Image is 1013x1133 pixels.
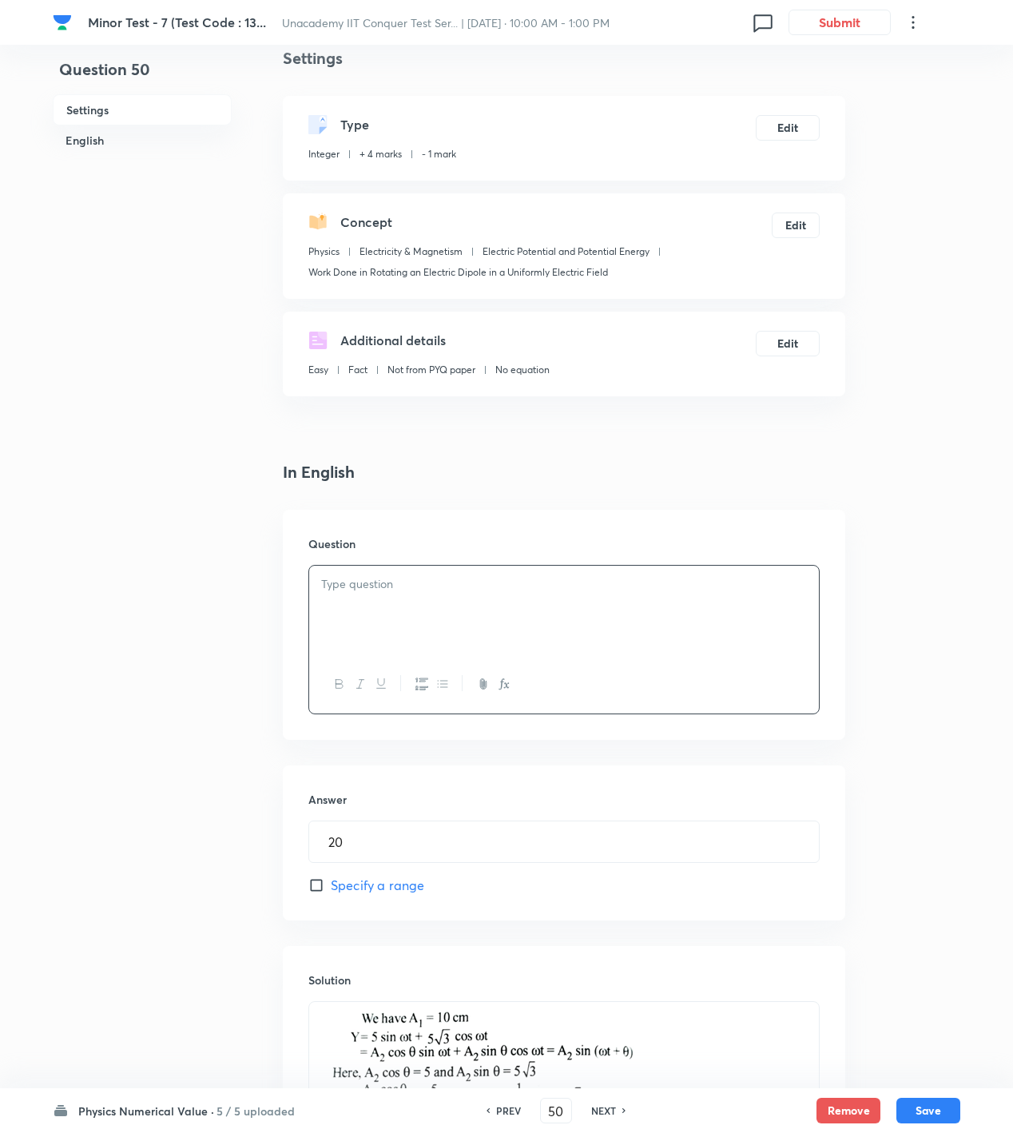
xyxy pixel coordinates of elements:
[53,94,232,125] h6: Settings
[772,213,820,238] button: Edit
[308,972,820,988] h6: Solution
[308,265,608,280] p: Work Done in Rotating an Electric Dipole in a Uniformly Electric Field
[53,125,232,155] h6: English
[308,791,820,808] h6: Answer
[53,58,232,94] h4: Question 50
[495,363,550,377] p: No equation
[308,331,328,350] img: questionDetails.svg
[53,13,75,32] a: Company Logo
[756,331,820,356] button: Edit
[282,15,610,30] span: Unacademy IIT Conquer Test Ser... | [DATE] · 10:00 AM - 1:00 PM
[591,1103,616,1118] h6: NEXT
[387,363,475,377] p: Not from PYQ paper
[217,1103,295,1119] h6: 5 / 5 uploaded
[422,147,456,161] p: - 1 mark
[308,244,340,259] p: Physics
[308,147,340,161] p: Integer
[360,244,463,259] p: Electricity & Magnetism
[340,331,446,350] h5: Additional details
[308,535,820,552] h6: Question
[483,244,650,259] p: Electric Potential and Potential Energy
[896,1098,960,1123] button: Save
[283,46,845,70] h4: Settings
[348,363,367,377] p: Fact
[78,1103,214,1119] h6: Physics Numerical Value ·
[496,1103,521,1118] h6: PREV
[331,876,424,895] span: Specify a range
[283,460,845,484] h4: In English
[816,1098,880,1123] button: Remove
[308,115,328,134] img: questionType.svg
[88,14,266,30] span: Minor Test - 7 (Test Code : 13...
[308,213,328,232] img: questionConcept.svg
[789,10,891,35] button: Submit
[756,115,820,141] button: Edit
[308,363,328,377] p: Easy
[53,13,72,32] img: Company Logo
[360,147,402,161] p: + 4 marks
[309,821,819,862] input: Option choice
[340,115,369,134] h5: Type
[340,213,392,232] h5: Concept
